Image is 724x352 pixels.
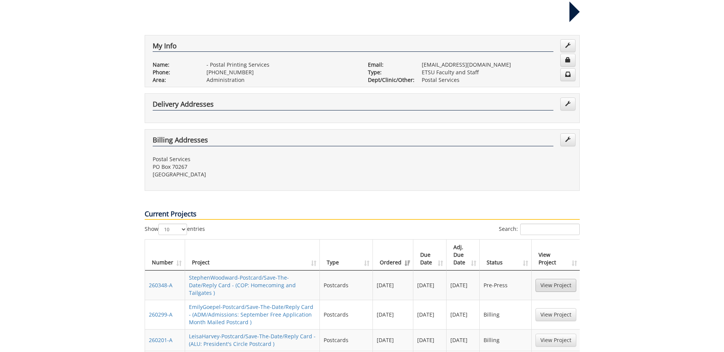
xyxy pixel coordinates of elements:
td: Billing [480,300,531,329]
td: Postcards [320,300,373,329]
input: Search: [520,224,580,235]
p: - Postal Printing Services [206,61,356,69]
p: Email: [368,61,410,69]
td: [DATE] [447,329,480,351]
td: [DATE] [413,329,447,351]
p: [GEOGRAPHIC_DATA] [153,171,356,178]
a: Edit Info [560,39,576,52]
h4: My Info [153,42,553,52]
td: [DATE] [373,300,413,329]
th: Status: activate to sort column ascending [480,240,531,270]
p: Area: [153,76,195,84]
p: PO Box 70267 [153,163,356,171]
a: Edit Addresses [560,98,576,110]
a: 260299-A [149,311,173,318]
p: Postal Services [153,155,356,163]
th: Number: activate to sort column ascending [145,240,185,270]
td: [DATE] [373,270,413,300]
p: Phone: [153,69,195,76]
a: EmilyGoepel-Postcard/Save-The-Date/Reply Card - (ADM/Admissions: September Free Application Month... [189,303,313,326]
td: Pre-Press [480,270,531,300]
h4: Billing Addresses [153,136,553,146]
p: Current Projects [145,209,580,220]
th: Type: activate to sort column ascending [320,240,373,270]
p: Dept/Clinic/Other: [368,76,410,84]
th: Ordered: activate to sort column ascending [373,240,413,270]
a: LeisaHarvey-Postcard/Save-The-Date/Reply Card - (ALU: President's Circle Postcard ) [189,333,316,347]
th: Adj. Due Date: activate to sort column ascending [447,240,480,270]
td: Billing [480,329,531,351]
p: Postal Services [422,76,572,84]
a: View Project [535,308,576,321]
a: 260201-A [149,336,173,344]
a: Change Password [560,54,576,67]
label: Show entries [145,224,205,235]
p: Name: [153,61,195,69]
th: Project: activate to sort column ascending [185,240,320,270]
p: Type: [368,69,410,76]
p: [PHONE_NUMBER] [206,69,356,76]
th: View Project: activate to sort column ascending [532,240,580,270]
td: Postcards [320,270,373,300]
a: Change Communication Preferences [560,68,576,81]
p: [EMAIL_ADDRESS][DOMAIN_NAME] [422,61,572,69]
a: Edit Addresses [560,133,576,146]
select: Showentries [158,224,187,235]
a: View Project [535,279,576,292]
td: [DATE] [447,300,480,329]
td: [DATE] [373,329,413,351]
p: ETSU Faculty and Staff [422,69,572,76]
td: [DATE] [413,300,447,329]
label: Search: [499,224,580,235]
th: Due Date: activate to sort column ascending [413,240,447,270]
a: StephenWoodward-Postcard/Save-The-Date/Reply Card - (COP: Homecoming and Tailgates ) [189,274,296,296]
h4: Delivery Addresses [153,101,553,110]
a: View Project [535,334,576,347]
td: Postcards [320,329,373,351]
a: 260348-A [149,282,173,289]
td: [DATE] [447,270,480,300]
td: [DATE] [413,270,447,300]
p: Administration [206,76,356,84]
